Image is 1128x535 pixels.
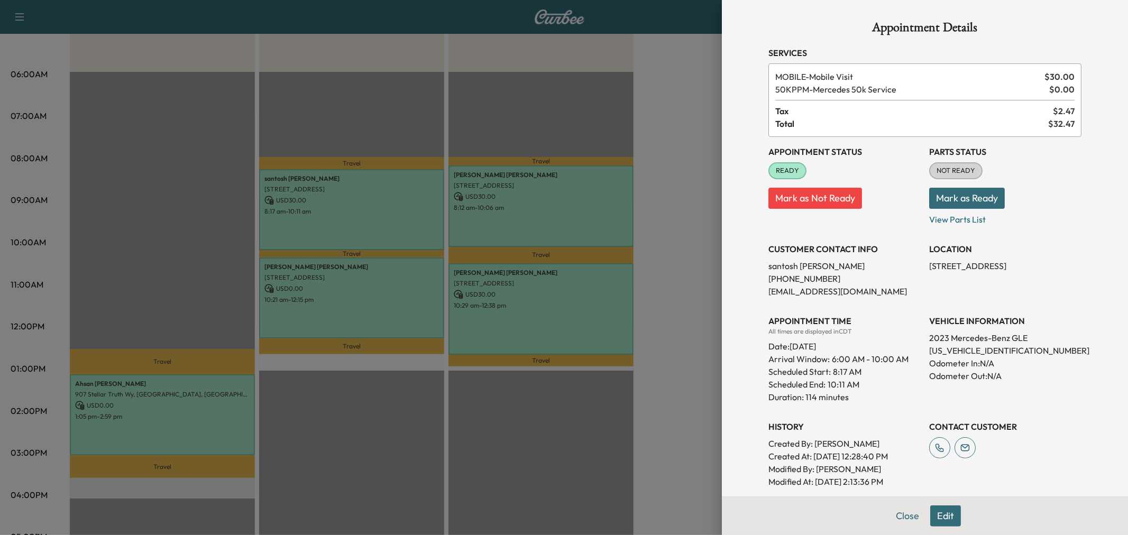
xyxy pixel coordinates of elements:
h3: Appointment Status [768,145,921,158]
p: Arrival Window: [768,353,921,365]
span: NOT READY [930,165,982,176]
p: [STREET_ADDRESS] [929,260,1081,272]
p: Created By : [PERSON_NAME] [768,437,921,450]
h3: LOCATION [929,243,1081,255]
span: $ 32.47 [1048,117,1075,130]
span: Mercedes 50k Service [775,83,1045,96]
span: $ 0.00 [1049,83,1075,96]
button: Edit [930,505,961,527]
h3: History [768,420,921,433]
p: [PHONE_NUMBER] [768,272,921,285]
h3: CUSTOMER CONTACT INFO [768,243,921,255]
span: $ 2.47 [1053,105,1075,117]
button: Mark as Not Ready [768,188,862,209]
h3: Parts Status [929,145,1081,158]
p: [US_VEHICLE_IDENTIFICATION_NUMBER] [929,344,1081,357]
p: Scheduled End: [768,378,826,391]
h3: VEHICLE INFORMATION [929,315,1081,327]
p: View Parts List [929,209,1081,226]
span: 6:00 AM - 10:00 AM [832,353,909,365]
p: [EMAIL_ADDRESS][DOMAIN_NAME] [768,285,921,298]
h3: APPOINTMENT TIME [768,315,921,327]
span: READY [769,165,805,176]
div: All times are displayed in CDT [768,327,921,336]
p: Modified At : [DATE] 2:13:36 PM [768,475,921,488]
span: Total [775,117,1048,130]
p: Created At : [DATE] 12:28:40 PM [768,450,921,463]
p: santosh [PERSON_NAME] [768,260,921,272]
p: 8:17 AM [833,365,861,378]
p: Odometer In: N/A [929,357,1081,370]
button: Mark as Ready [929,188,1005,209]
span: Tax [775,105,1053,117]
span: Mobile Visit [775,70,1040,83]
button: Close [889,505,926,527]
p: 2023 Mercedes-Benz GLE [929,331,1081,344]
h1: Appointment Details [768,21,1081,38]
p: Scheduled Start: [768,365,831,378]
h3: CONTACT CUSTOMER [929,420,1081,433]
p: 10:11 AM [828,378,859,391]
span: $ 30.00 [1044,70,1075,83]
p: Duration: 114 minutes [768,391,921,403]
p: Odometer Out: N/A [929,370,1081,382]
p: Modified By : [PERSON_NAME] [768,463,921,475]
h3: Services [768,47,1081,59]
div: Date: [DATE] [768,336,921,353]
